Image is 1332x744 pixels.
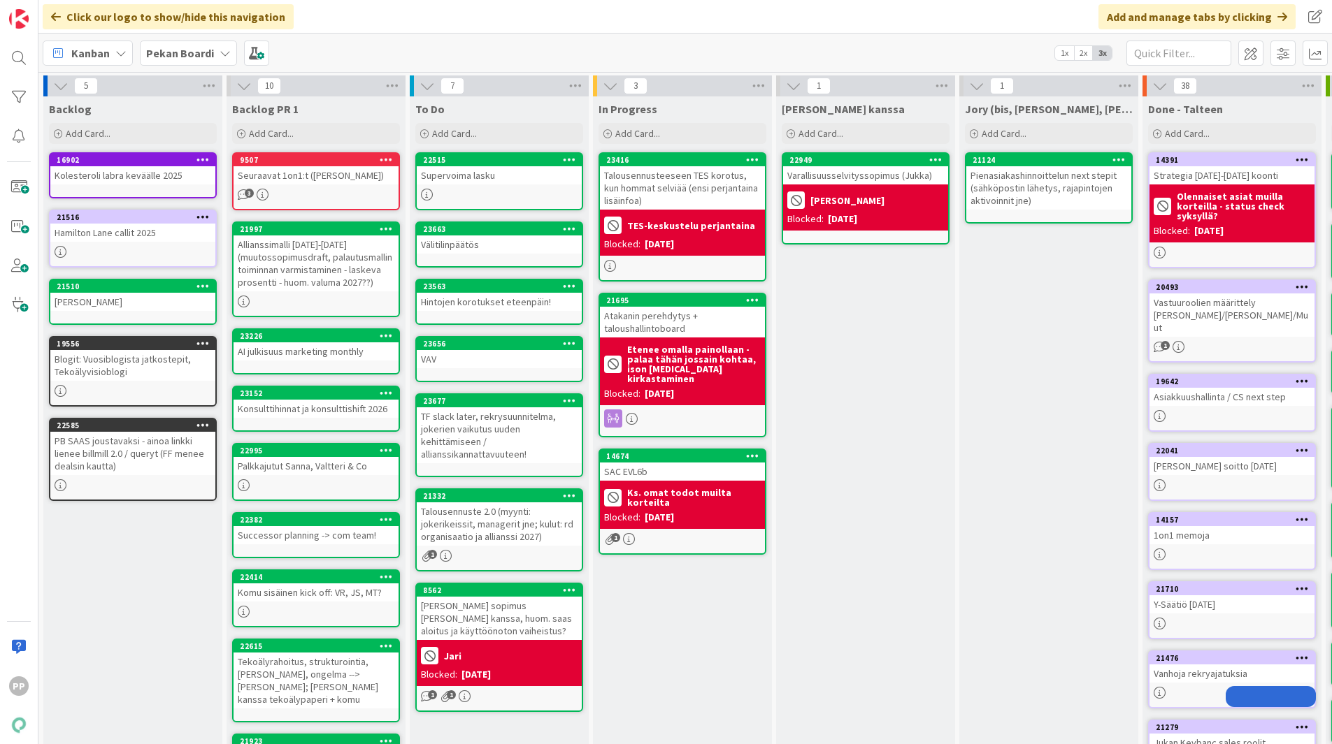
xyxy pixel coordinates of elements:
[611,533,620,542] span: 1
[423,339,582,349] div: 23656
[1156,377,1315,386] div: 19642
[1150,281,1315,337] div: 20493Vastuuroolien määrittely [PERSON_NAME]/[PERSON_NAME]/Muut
[1194,224,1224,238] div: [DATE]
[423,224,582,234] div: 23663
[240,446,399,455] div: 22995
[234,640,399,708] div: 22615Tekoälyrahoitus, strukturointia, [PERSON_NAME], ongelma --> [PERSON_NAME]; [PERSON_NAME] kan...
[423,282,582,291] div: 23563
[1173,78,1197,94] span: 38
[50,211,215,242] div: 21516Hamilton Lane callit 2025
[234,513,399,526] div: 22382
[604,237,640,251] div: Blocked:
[600,462,765,481] div: SAC EVL6b
[240,641,399,651] div: 22615
[50,224,215,242] div: Hamilton Lane callit 2025
[57,282,215,291] div: 21510
[1150,375,1315,406] div: 19642Asiakkuushallinta / CS next step
[234,235,399,291] div: Allianssimalli [DATE]-[DATE] (muutossopimusdraft, palautusmallin toiminnan varmistaminen - laskev...
[606,155,765,165] div: 23416
[627,488,761,507] b: Ks. omat todot muilta korteilta
[417,235,582,254] div: Välitilinpäätös
[49,102,92,116] span: Backlog
[1150,583,1315,613] div: 21710Y-Säätiö [DATE]
[417,584,582,597] div: 8562
[982,127,1026,140] span: Add Card...
[1156,515,1315,525] div: 14157
[234,457,399,475] div: Palkkajutut Sanna, Valtteri & Co
[232,102,299,116] span: Backlog PR 1
[146,46,214,60] b: Pekan Boardi
[428,690,437,699] span: 1
[600,294,765,307] div: 21695
[604,510,640,525] div: Blocked:
[234,400,399,418] div: Konsulttihinnat ja konsulttishift 2026
[1150,652,1315,683] div: 21476Vanhoja rekryajatuksia
[50,337,215,350] div: 19556
[234,154,399,184] div: 9507Seuraavat 1on1:t ([PERSON_NAME])
[234,387,399,418] div: 23152Konsulttihinnat ja konsulttishift 2026
[249,127,294,140] span: Add Card...
[245,189,254,198] span: 3
[234,223,399,291] div: 21997Allianssimalli [DATE]-[DATE] (muutossopimusdraft, palautusmallin toiminnan varmistaminen - l...
[240,515,399,525] div: 22382
[1150,595,1315,613] div: Y-Säätiö [DATE]
[782,102,905,116] span: Jukan kanssa
[240,572,399,582] div: 22414
[604,386,640,401] div: Blocked:
[1150,513,1315,526] div: 14157
[966,154,1131,166] div: 21124
[600,154,765,210] div: 23416Talousennusteeseen TES korotus, kun hommat selviää (ensi perjantaina lisäinfoa)
[74,78,98,94] span: 5
[240,388,399,398] div: 23152
[234,223,399,235] div: 21997
[421,667,457,682] div: Blocked:
[1165,127,1210,140] span: Add Card...
[600,154,765,166] div: 23416
[645,386,674,401] div: [DATE]
[234,583,399,601] div: Komu sisäinen kick off: VR, JS, MT?
[50,419,215,475] div: 22585PB SAAS joustavaksi - ainoa linkki lienee billmill 2.0 / queryt (FF menee dealsin kautta)
[1150,388,1315,406] div: Asiakkuushallinta / CS next step
[1150,652,1315,664] div: 21476
[417,293,582,311] div: Hintojen korotukset eteenpäin!
[444,651,461,661] b: Jari
[57,212,215,222] div: 21516
[624,78,647,94] span: 3
[57,339,215,349] div: 19556
[1156,446,1315,455] div: 22041
[234,571,399,601] div: 22414Komu sisäinen kick off: VR, JS, MT?
[423,491,582,501] div: 21332
[627,221,755,231] b: TES-keskustelu perjantaina
[1148,102,1223,116] span: Done - Talteen
[234,387,399,400] div: 23152
[966,154,1131,210] div: 21124Pienasiakashinnoittelun next stepit (sähköpostin lähetys, rajapintojen aktivoinnit jne)
[57,155,215,165] div: 16902
[1150,721,1315,734] div: 21279
[799,127,843,140] span: Add Card...
[417,407,582,463] div: TF slack later, rekrysuunnitelma, jokerien vaikutus uuden kehittämiseen / allianssikannattavuuteen!
[599,102,657,116] span: In Progress
[66,127,110,140] span: Add Card...
[417,337,582,368] div: 23656VAV
[1074,46,1093,60] span: 2x
[783,154,948,184] div: 22949Varallisuusselvityssopimus (Jukka)
[50,432,215,475] div: PB SAAS joustavaksi - ainoa linkki lienee billmill 2.0 / queryt (FF menee dealsin kautta)
[966,166,1131,210] div: Pienasiakashinnoittelun next stepit (sähköpostin lähetys, rajapintojen aktivoinnit jne)
[1150,526,1315,544] div: 1on1 memoja
[50,337,215,381] div: 19556Blogit: Vuosiblogista jatkostepit, Tekoälyvisioblogi
[417,223,582,235] div: 23663
[234,526,399,544] div: Successor planning -> com team!
[50,154,215,184] div: 16902Kolesteroli labra keväälle 2025
[1156,584,1315,594] div: 21710
[234,444,399,457] div: 22995
[1177,191,1310,221] b: Olennaiset asiat muilla korteilla - status check syksyllä?
[417,280,582,293] div: 23563
[615,127,660,140] span: Add Card...
[1154,224,1190,238] div: Blocked:
[828,212,857,226] div: [DATE]
[1126,41,1231,66] input: Quick Filter...
[50,166,215,184] div: Kolesteroli labra keväälle 2025
[787,212,824,226] div: Blocked:
[234,652,399,708] div: Tekoälyrahoitus, strukturointia, [PERSON_NAME], ongelma --> [PERSON_NAME]; [PERSON_NAME] kanssa t...
[1150,293,1315,337] div: Vastuuroolien määrittely [PERSON_NAME]/[PERSON_NAME]/Muut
